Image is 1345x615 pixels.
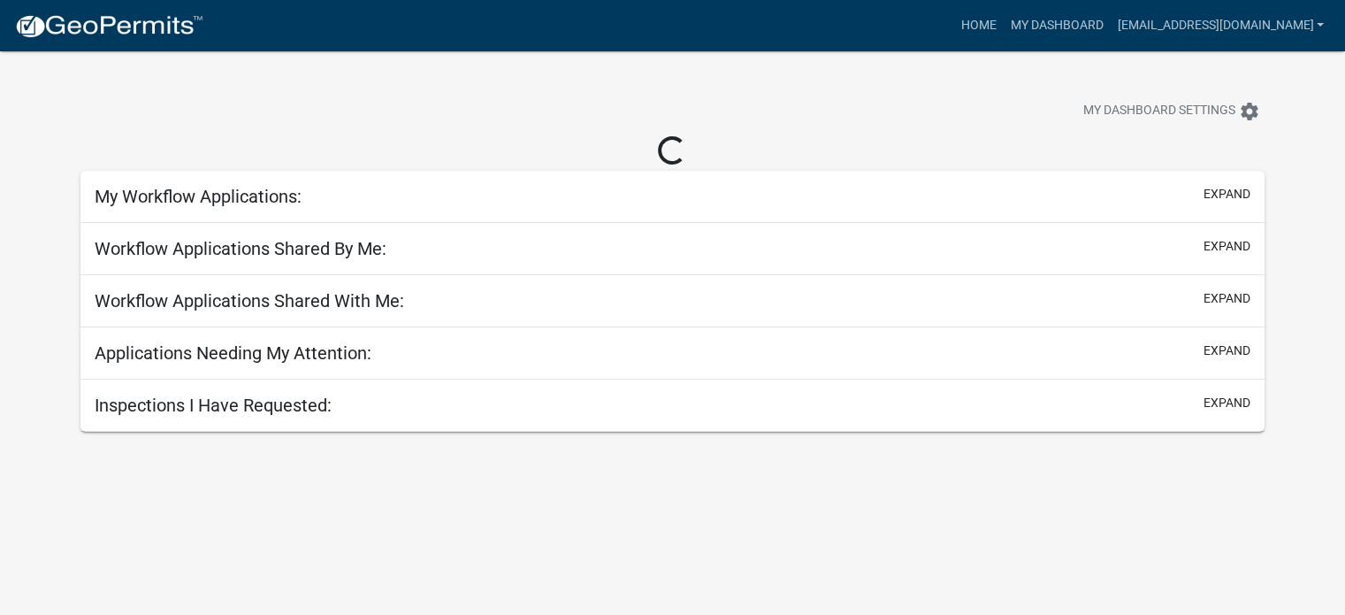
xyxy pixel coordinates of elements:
[1239,101,1260,122] i: settings
[1083,101,1235,122] span: My Dashboard Settings
[1204,185,1250,204] button: expand
[953,9,1003,42] a: Home
[1204,289,1250,308] button: expand
[1204,394,1250,412] button: expand
[1110,9,1331,42] a: [EMAIL_ADDRESS][DOMAIN_NAME]
[95,342,371,364] h5: Applications Needing My Attention:
[95,290,404,311] h5: Workflow Applications Shared With Me:
[1069,94,1274,128] button: My Dashboard Settingssettings
[95,186,302,207] h5: My Workflow Applications:
[1204,237,1250,256] button: expand
[95,395,332,416] h5: Inspections I Have Requested:
[95,238,386,259] h5: Workflow Applications Shared By Me:
[1204,342,1250,360] button: expand
[1003,9,1110,42] a: My Dashboard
